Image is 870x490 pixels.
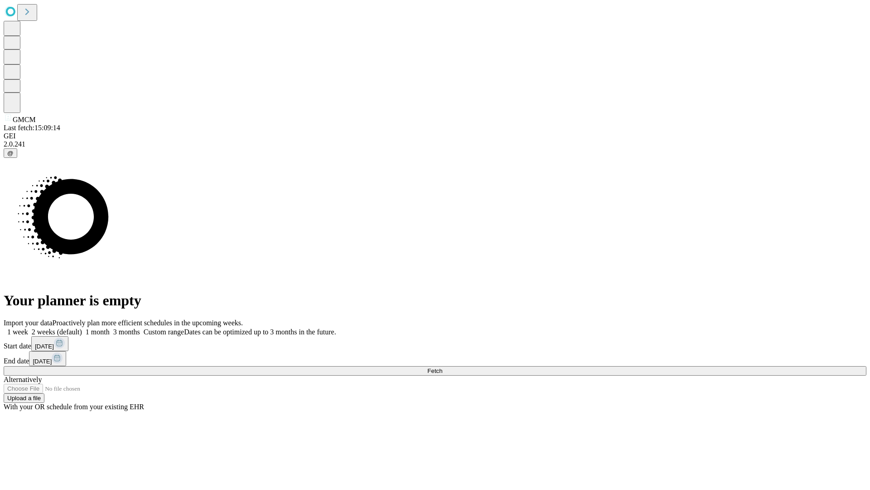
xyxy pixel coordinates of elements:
[7,150,14,157] span: @
[427,367,442,374] span: Fetch
[4,366,866,376] button: Fetch
[4,336,866,351] div: Start date
[4,148,17,158] button: @
[4,351,866,366] div: End date
[4,140,866,148] div: 2.0.241
[4,132,866,140] div: GEI
[33,358,52,365] span: [DATE]
[4,124,60,132] span: Last fetch: 15:09:14
[184,328,336,336] span: Dates can be optimized up to 3 months in the future.
[4,292,866,309] h1: Your planner is empty
[32,328,82,336] span: 2 weeks (default)
[4,319,53,327] span: Import your data
[13,116,36,123] span: GMCM
[31,336,68,351] button: [DATE]
[35,343,54,350] span: [DATE]
[53,319,243,327] span: Proactively plan more efficient schedules in the upcoming weeks.
[29,351,66,366] button: [DATE]
[4,393,44,403] button: Upload a file
[86,328,110,336] span: 1 month
[7,328,28,336] span: 1 week
[144,328,184,336] span: Custom range
[4,403,144,411] span: With your OR schedule from your existing EHR
[113,328,140,336] span: 3 months
[4,376,42,383] span: Alternatively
